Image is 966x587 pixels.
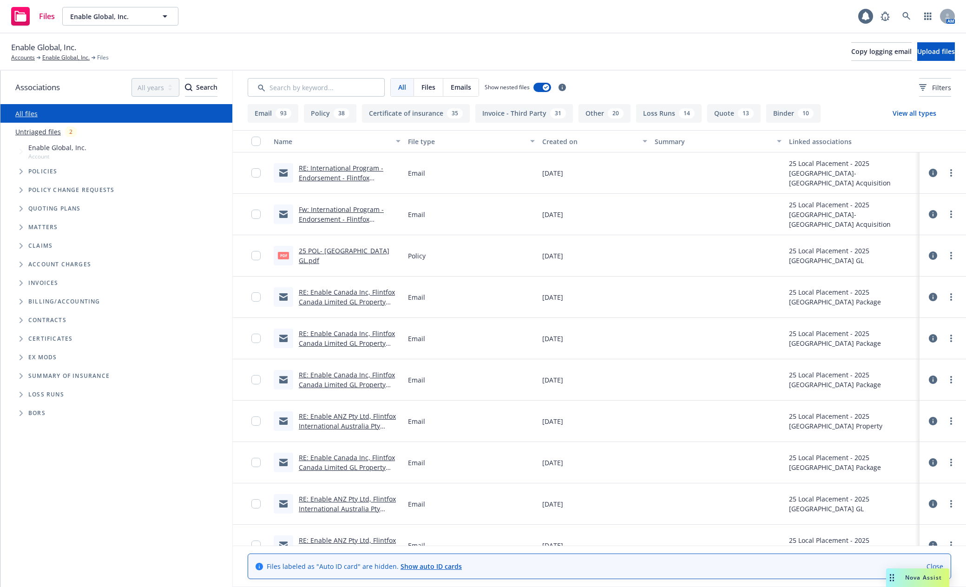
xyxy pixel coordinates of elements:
button: Summary [651,130,785,152]
input: Toggle Row Selected [251,541,261,550]
span: Account [28,152,86,160]
a: All files [15,109,38,118]
span: Files [421,82,435,92]
button: Nova Assist [886,568,949,587]
a: Accounts [11,53,35,62]
span: Files [39,13,55,20]
div: 25 Local Placement - 2025 [GEOGRAPHIC_DATA] Package [789,287,916,307]
span: Account charges [28,262,91,267]
a: more [946,209,957,220]
div: 25 Local Placement - 2025 [GEOGRAPHIC_DATA] Package [789,329,916,348]
span: [DATE] [542,499,563,509]
span: Policy [408,251,426,261]
a: Close [927,561,943,571]
span: Invoices [28,280,59,286]
button: Linked associations [785,130,920,152]
a: RE: Enable ANZ Pty Ltd, Flintfox International Australia Pty Limited [299,495,396,523]
button: Policy [304,104,356,123]
a: RE: Enable ANZ Pty Ltd, Flintfox International Australia Pty Limited [299,412,396,440]
span: [DATE] [542,168,563,178]
a: Fw: International Program - Endorsement - Flintfox International Limited (2025) P270217.01-00 [299,205,385,243]
a: more [946,457,957,468]
svg: Search [185,84,192,91]
span: Ex Mods [28,355,57,360]
input: Search by keyword... [248,78,385,97]
a: more [946,374,957,385]
span: Upload files [917,47,955,56]
a: more [946,540,957,551]
span: BORs [28,410,46,416]
button: Certificate of insurance [362,104,470,123]
span: Email [408,541,425,550]
span: Email [408,292,425,302]
span: Files labeled as "Auto ID card" are hidden. [267,561,462,571]
div: Tree Example [0,141,232,292]
input: Toggle Row Selected [251,210,261,219]
button: Invoice - Third Party [475,104,573,123]
span: Filters [932,83,951,92]
div: 25 Local Placement - 2025 [GEOGRAPHIC_DATA]- [GEOGRAPHIC_DATA] Acquisition [789,200,916,229]
span: pdf [278,252,289,259]
button: File type [404,130,539,152]
span: Matters [28,224,58,230]
div: Created on [542,137,637,146]
a: more [946,498,957,509]
a: RE: Enable Canada Inc, Flintfox Canada Limited GL Property Renewal [DATE]-[DATE] [299,370,395,399]
span: Enable Global, Inc. [70,12,151,21]
div: 31 [550,108,566,119]
div: 2 [65,126,77,137]
input: Toggle Row Selected [251,168,261,178]
span: Policies [28,169,58,174]
button: Name [270,130,404,152]
button: Filters [919,78,951,97]
a: Untriaged files [15,127,61,137]
span: Copy logging email [851,47,912,56]
div: 13 [738,108,754,119]
span: Show nested files [485,83,530,91]
a: Search [897,7,916,26]
span: Quoting plans [28,206,81,211]
input: Toggle Row Selected [251,458,261,467]
span: Contracts [28,317,66,323]
div: 25 Local Placement - 2025 [GEOGRAPHIC_DATA] Property [789,411,916,431]
span: [DATE] [542,458,563,468]
div: Drag to move [886,568,898,587]
div: 25 Local Placement - 2025 [GEOGRAPHIC_DATA] Package [789,370,916,389]
a: Files [7,3,59,29]
span: [DATE] [542,375,563,385]
a: Switch app [919,7,937,26]
span: Email [408,168,425,178]
input: Toggle Row Selected [251,292,261,302]
button: SearchSearch [185,78,217,97]
span: Files [97,53,109,62]
input: Toggle Row Selected [251,416,261,426]
span: Certificates [28,336,72,342]
a: 25 POL- [GEOGRAPHIC_DATA] GL.pdf [299,246,389,265]
button: Upload files [917,42,955,61]
input: Toggle Row Selected [251,334,261,343]
input: Toggle Row Selected [251,251,261,260]
span: All [398,82,406,92]
div: 20 [608,108,624,119]
a: RE: Enable Canada Inc, Flintfox Canada Limited GL Property Renewal [DATE]-[DATE] [299,288,395,316]
span: [DATE] [542,541,563,550]
a: Report a Bug [876,7,894,26]
div: 25 Local Placement - 2025 [GEOGRAPHIC_DATA] GL [789,494,916,514]
span: Summary of insurance [28,373,110,379]
a: RE: Enable Canada Inc, Flintfox Canada Limited GL Property Renewal [DATE]-[DATE] [299,329,395,357]
div: Summary [655,137,771,146]
a: more [946,167,957,178]
div: Name [274,137,390,146]
span: [DATE] [542,416,563,426]
a: more [946,291,957,303]
button: View all types [878,104,951,123]
span: Email [408,375,425,385]
a: RE: Enable Canada Inc, Flintfox Canada Limited GL Property Renewal [DATE]-[DATE] [299,453,395,481]
span: Email [408,210,425,219]
button: Created on [539,130,651,152]
span: Email [408,334,425,343]
div: 10 [798,108,814,119]
button: Loss Runs [636,104,702,123]
span: Enable Global, Inc. [11,41,76,53]
div: Linked associations [789,137,916,146]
